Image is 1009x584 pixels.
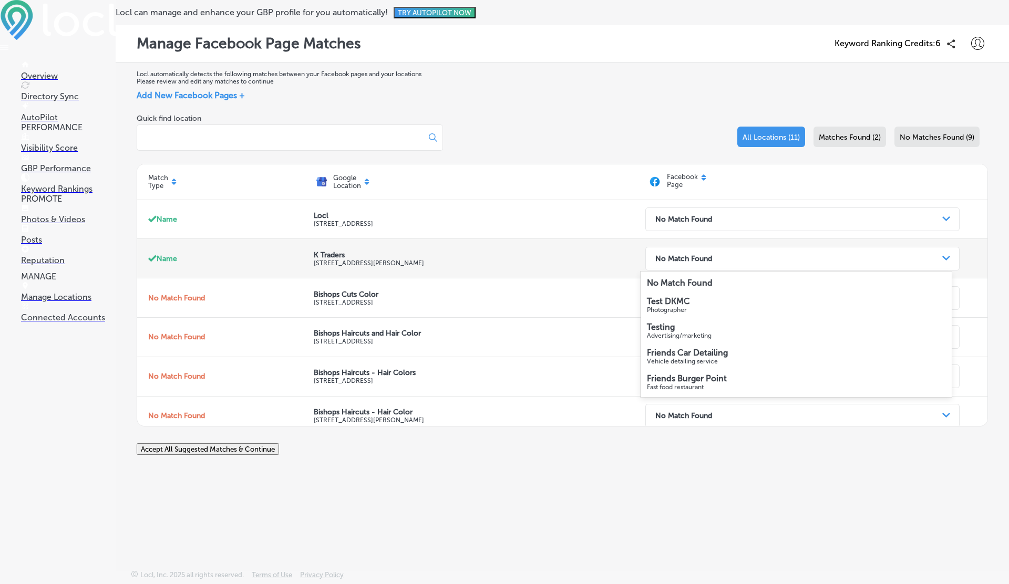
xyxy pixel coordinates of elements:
p: No Match Found [148,294,205,303]
p: [STREET_ADDRESS][PERSON_NAME] [314,259,645,267]
a: Posts [21,225,116,245]
strong: Friends Burger Point [647,373,727,383]
p: Locl automatically detects the following matches between your Facebook pages and your locations [137,70,988,78]
p: Photographer [647,306,946,314]
p: Bishops Haircuts - Hair Color [314,408,645,416]
button: TRY AUTOPILOT NOW [394,7,476,18]
p: MANAGE [21,272,116,281]
button: Accept All Suggested Matches & Continue [137,443,279,455]
a: Privacy Policy [300,571,344,584]
p: Bishops Haircuts and Hair Color [314,329,645,338]
p: Google Location [333,174,361,190]
a: Connected Accounts [21,303,116,322]
p: [STREET_ADDRESS] [314,299,645,306]
span: Keyword Ranking Credits: 6 [835,38,941,48]
p: Locl [314,211,645,220]
span: All Locations (11) [743,133,800,142]
a: Overview [21,61,116,81]
strong: No Match Found [655,215,712,224]
strong: Testing [647,322,675,332]
p: Fast food restaurant [647,383,946,391]
p: Keyword Rankings [21,184,116,194]
label: Quick find location [137,114,443,123]
p: Photos & Videos [21,214,116,224]
p: K Traders [314,251,645,259]
a: Directory Sync [21,81,116,101]
a: Reputation [21,245,116,265]
p: Name [157,215,177,224]
p: Bishops Cuts Color [314,290,645,299]
p: Advertising/marketing [647,332,946,339]
p: Visibility Score [21,143,116,153]
a: Manage Locations [21,282,116,302]
a: Photos & Videos [21,204,116,224]
p: Bishops Haircuts - Hair Colors [314,368,645,377]
span: No Matches Found (9) [900,133,974,142]
p: Facebook Page [667,173,698,191]
p: [STREET_ADDRESS] [314,220,645,227]
strong: No Match Found [655,411,712,420]
p: No Match Found [148,372,205,381]
p: Posts [21,235,116,245]
p: GBP Performance [21,163,116,173]
p: No Match Found [148,411,205,420]
p: Directory Sync [21,91,116,101]
p: Connected Accounts [21,312,116,322]
p: Locl, Inc. 2025 all rights reserved. [140,571,244,579]
p: [STREET_ADDRESS] [314,377,645,384]
p: Manage Facebook Page Matches [137,35,361,52]
p: Vehicle detailing service [647,358,946,365]
a: Keyword Rankings [21,174,116,194]
p: Please review and edit any matches to continue [137,78,988,85]
a: GBP Performance [21,153,116,173]
p: PROMOTE [21,194,116,204]
span: Add New Facebook Pages + [137,90,245,100]
a: AutoPilot [21,102,116,122]
p: [STREET_ADDRESS][PERSON_NAME] [314,416,645,424]
p: Reputation [21,255,116,265]
p: Manage Locations [21,292,116,302]
p: No Match Found [148,332,205,341]
strong: Test DKMC [647,296,690,306]
p: Overview [21,71,116,81]
p: Name [157,254,177,263]
p: AutoPilot [21,112,116,122]
strong: No Match Found [647,278,713,288]
p: Match Type [148,174,168,190]
a: Visibility Score [21,133,116,153]
span: Matches Found (2) [819,133,881,142]
strong: Friends Car Detailing [647,348,728,358]
a: Terms of Use [252,571,292,584]
p: PERFORMANCE [21,122,116,132]
p: [STREET_ADDRESS] [314,338,645,345]
strong: No Match Found [655,254,712,263]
